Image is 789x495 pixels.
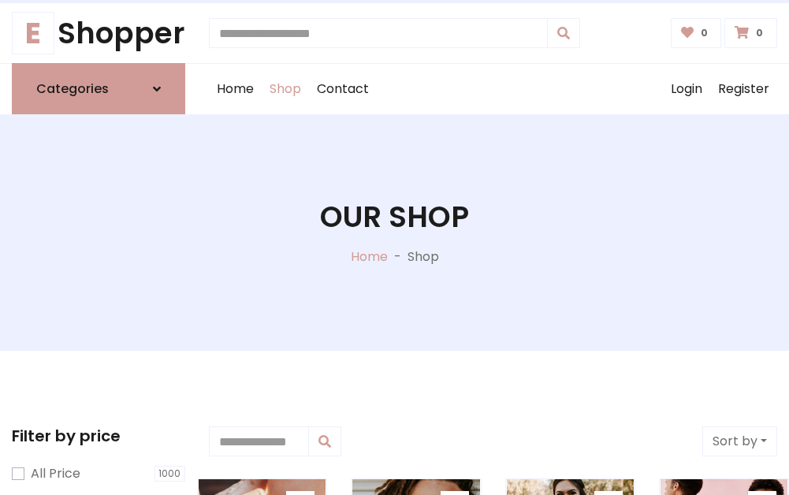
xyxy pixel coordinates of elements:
[12,16,185,50] h1: Shopper
[36,81,109,96] h6: Categories
[12,16,185,50] a: EShopper
[12,426,185,445] h5: Filter by price
[702,426,777,456] button: Sort by
[408,247,439,266] p: Shop
[724,18,777,48] a: 0
[262,64,309,114] a: Shop
[209,64,262,114] a: Home
[663,64,710,114] a: Login
[752,26,767,40] span: 0
[320,199,469,234] h1: Our Shop
[309,64,377,114] a: Contact
[31,464,80,483] label: All Price
[12,63,185,114] a: Categories
[154,466,186,482] span: 1000
[12,12,54,54] span: E
[697,26,712,40] span: 0
[710,64,777,114] a: Register
[351,247,388,266] a: Home
[671,18,722,48] a: 0
[388,247,408,266] p: -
